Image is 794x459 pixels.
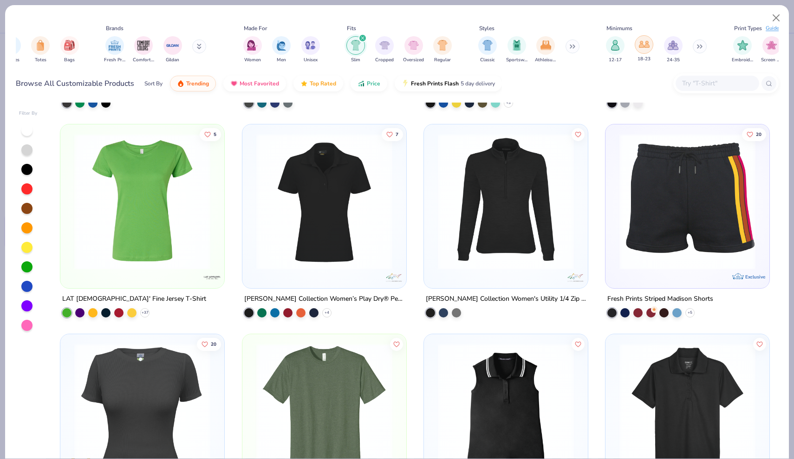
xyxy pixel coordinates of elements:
img: Oversized Image [408,40,419,51]
button: filter button [104,36,125,64]
div: filter for Comfort Colors [133,36,154,64]
span: Classic [480,57,495,64]
span: 20 [211,342,216,346]
img: Gildan Image [166,39,180,52]
div: Browse All Customizable Products [16,78,134,89]
img: Cropped Image [379,40,390,51]
div: LAT [DEMOGRAPHIC_DATA]' Fine Jersey T-Shirt [62,293,206,305]
span: Oversized [403,57,424,64]
span: Price [367,80,380,87]
span: Bags [64,57,75,64]
img: Men Image [276,40,286,51]
span: Comfort Colors [133,57,154,64]
div: Minimums [606,24,632,32]
img: Classic Image [482,40,493,51]
div: filter for 24-35 [664,36,683,64]
img: Regular Image [437,40,448,51]
img: 18-23 Image [639,39,650,50]
button: filter button [375,36,394,64]
div: filter for Cropped [375,36,394,64]
input: Try "T-Shirt" [681,78,753,89]
div: filter for Gildan [163,36,182,64]
img: 12-17 Image [610,40,620,51]
span: Totes [35,57,46,64]
button: Fresh Prints Flash5 day delivery [395,76,502,91]
img: Women Image [247,40,258,51]
button: Like [572,128,585,141]
span: Exclusive [745,274,765,280]
span: 18-23 [638,56,651,63]
img: Totes Image [35,40,46,51]
span: Embroidery [732,57,753,64]
span: 20 [756,132,761,136]
span: Screen Print [761,57,782,64]
div: filter for Sportswear [506,36,527,64]
span: Top Rated [310,80,336,87]
span: Unisex [304,57,318,64]
button: filter button [163,36,182,64]
span: + 4 [325,310,329,316]
button: filter button [664,36,683,64]
button: filter button [403,36,424,64]
div: Print Types [734,24,762,32]
div: filter for Oversized [403,36,424,64]
span: Athleisure [535,57,556,64]
button: Close [768,9,785,27]
div: [PERSON_NAME] Collection Women's Utility 1/4 Zip Pullover [426,293,586,305]
div: filter for Bags [60,36,79,64]
img: cb68e709-51d8-45ae-9b76-9d6fac58069a [397,134,542,270]
button: Like [381,128,403,141]
div: Fresh Prints Striped Madison Shorts [607,293,713,305]
div: Guide [766,25,779,32]
img: 603fe197-7a09-4d17-9ecd-0a6bcdd3b752 [579,134,724,270]
div: Brands [106,24,124,32]
button: Most Favorited [223,76,286,91]
div: Filter By [19,110,38,117]
button: filter button [60,36,79,64]
img: Greg Norman Collection logo [566,268,585,287]
div: filter for Men [272,36,291,64]
span: Fresh Prints Flash [411,80,459,87]
span: + 5 [688,310,692,316]
img: d5649f4e-aee5-47e3-92ae-bd50963b5580 [70,134,215,270]
div: filter for Unisex [301,36,320,64]
button: Top Rated [293,76,343,91]
button: Like [200,128,221,141]
img: Embroidery Image [737,40,748,51]
span: Most Favorited [240,80,279,87]
button: Like [197,337,221,350]
span: Women [244,57,261,64]
span: Men [277,57,286,64]
img: Unisex Image [305,40,316,51]
img: Slim Image [351,40,361,51]
div: filter for Regular [433,36,452,64]
div: filter for 12-17 [606,36,625,64]
img: Screen Print Image [766,40,777,51]
button: Like [390,337,403,350]
img: LAT logo [203,268,222,287]
div: Fits [347,24,356,32]
div: filter for Screen Print [761,36,782,64]
button: filter button [761,36,782,64]
img: 24-35 Image [668,40,678,51]
img: trending.gif [177,80,184,87]
img: 3f403884-36cc-46cc-ab9b-40697cf84ff8 [615,134,760,270]
img: Fresh Prints Image [108,39,122,52]
span: 5 day delivery [461,78,495,89]
img: flash.gif [402,80,409,87]
div: [PERSON_NAME] Collection Women’s Play Dry® Performance Mesh Polo [244,293,404,305]
span: 24-35 [667,57,680,64]
span: Cropped [375,57,394,64]
button: filter button [133,36,154,64]
div: Styles [479,24,495,32]
div: Sort By [144,79,163,88]
div: filter for Athleisure [535,36,556,64]
span: Regular [434,57,451,64]
span: + 37 [142,310,149,316]
button: filter button [478,36,497,64]
button: filter button [535,36,556,64]
div: filter for 18-23 [635,35,653,63]
img: Bags Image [64,40,74,51]
img: 87b7735d-93b8-4980-944a-1a670efc806d [433,134,579,270]
div: filter for Women [243,36,262,64]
